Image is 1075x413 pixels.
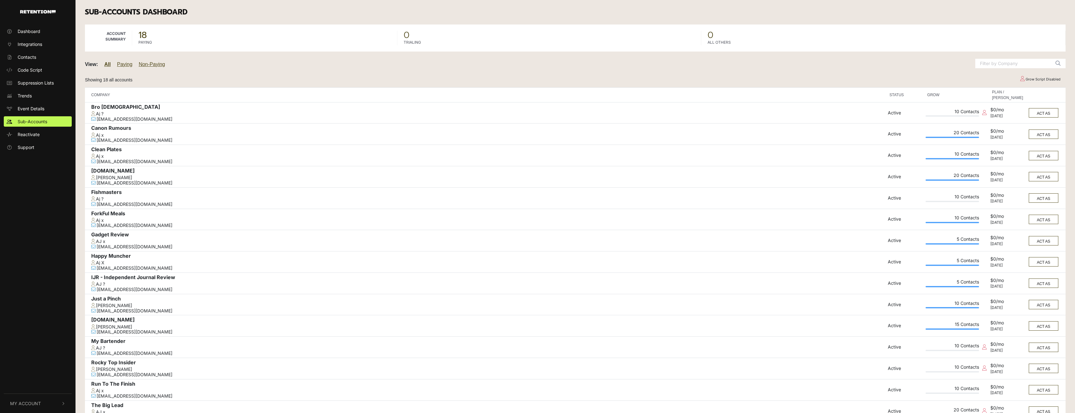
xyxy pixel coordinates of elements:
button: ACT AS [1029,364,1058,373]
div: [EMAIL_ADDRESS][DOMAIN_NAME] [91,351,885,356]
td: Account Summary [85,25,132,52]
span: Support [18,144,34,151]
button: ACT AS [1029,151,1058,160]
button: ACT AS [1029,129,1058,139]
div: $0/mo [990,129,1025,135]
a: All [104,62,111,67]
i: Collection script disabled [982,344,987,350]
h3: Sub-accounts Dashboard [85,8,1066,17]
a: Integrations [4,39,72,49]
div: Happy Muncher [91,253,885,260]
span: Trends [18,92,32,99]
div: $0/mo [990,150,1025,157]
button: ACT AS [1029,215,1058,224]
button: ACT AS [1029,193,1058,203]
span: Contacts [18,54,36,60]
button: My Account [4,394,72,413]
div: Gadget Review [91,232,885,239]
div: Plan Usage: 23700% [926,243,979,245]
div: $0/mo [990,107,1025,114]
button: ACT AS [1029,300,1058,309]
div: $0/mo [990,384,1025,391]
div: [EMAIL_ADDRESS][DOMAIN_NAME] [91,180,885,186]
div: [DATE] [990,370,1025,374]
div: [DATE] [990,263,1025,267]
div: [EMAIL_ADDRESS][DOMAIN_NAME] [91,138,885,143]
div: 10 Contacts [926,194,979,201]
button: ACT AS [1029,236,1058,245]
div: $0/mo [990,278,1025,284]
div: Plan Usage: 586440% [926,286,979,287]
div: $0/mo [990,235,1025,242]
div: Plan Usage: 0% [926,393,979,394]
span: My Account [10,400,41,407]
div: Run To The Finish [91,381,885,388]
div: 10 Contacts [926,109,979,116]
div: [EMAIL_ADDRESS][DOMAIN_NAME] [91,372,885,377]
td: Active [886,124,924,145]
div: Aj x [91,388,885,394]
div: 10 Contacts [926,301,979,307]
span: 0 [708,31,1059,40]
div: [PERSON_NAME] [91,303,885,308]
div: My Bartender [91,338,885,345]
div: Plan Usage: 41010% [926,158,979,159]
div: [EMAIL_ADDRESS][DOMAIN_NAME] [91,394,885,399]
div: Clean Plates [91,146,885,154]
label: PAYING [138,40,152,45]
div: Plan Usage: 750% [926,179,979,181]
td: Active [886,102,924,124]
td: Active [886,358,924,379]
div: Aj x [91,154,885,159]
a: Trends [4,91,72,101]
a: Non-Paying [139,62,165,67]
div: $0/mo [990,193,1025,199]
div: $0/mo [990,342,1025,348]
span: Reactivate [18,131,40,138]
a: Reactivate [4,129,72,140]
div: [DATE] [990,306,1025,310]
div: [EMAIL_ADDRESS][DOMAIN_NAME] [91,159,885,164]
div: [PERSON_NAME] [91,175,885,180]
td: Active [886,145,924,166]
div: [DATE] [990,242,1025,246]
div: [DATE] [990,220,1025,225]
div: Plan Usage: 0% [926,350,979,351]
div: 5 Contacts [926,258,979,265]
div: $0/mo [990,171,1025,178]
td: Active [886,251,924,273]
div: 10 Contacts [926,386,979,393]
th: COMPANY [85,87,886,102]
div: [DATE] [990,284,1025,289]
a: Code Script [4,65,72,75]
i: Collection script disabled [982,366,987,371]
a: Dashboard [4,26,72,36]
div: Aj X [91,260,885,266]
div: [DATE] [990,114,1025,118]
td: Active [886,315,924,337]
div: Canon Rumours [91,125,885,132]
div: Plan Usage: 0% [926,371,979,372]
div: [PERSON_NAME] [91,324,885,330]
td: Active [886,273,924,294]
div: AJ x [91,239,885,244]
div: [DATE] [990,327,1025,331]
span: Suppression Lists [18,80,54,86]
button: ACT AS [1029,385,1058,394]
div: Plan Usage: 2970% [926,137,979,138]
div: $0/mo [990,256,1025,263]
div: IJR - Independent Journal Review [91,274,885,282]
th: PLAN / [PERSON_NAME] [989,87,1026,102]
div: [PERSON_NAME] [91,367,885,372]
div: Aj ? [91,111,885,117]
div: [EMAIL_ADDRESS][DOMAIN_NAME] [91,308,885,314]
div: [EMAIL_ADDRESS][DOMAIN_NAME] [91,202,885,207]
div: Plan Usage: 0% [926,201,979,202]
div: 5 Contacts [926,279,979,286]
div: [EMAIL_ADDRESS][DOMAIN_NAME] [91,244,885,250]
div: AJ ? [91,282,885,287]
a: Contacts [4,52,72,62]
div: [DATE] [990,391,1025,395]
i: Collection script disabled [982,110,987,115]
td: Active [886,294,924,315]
